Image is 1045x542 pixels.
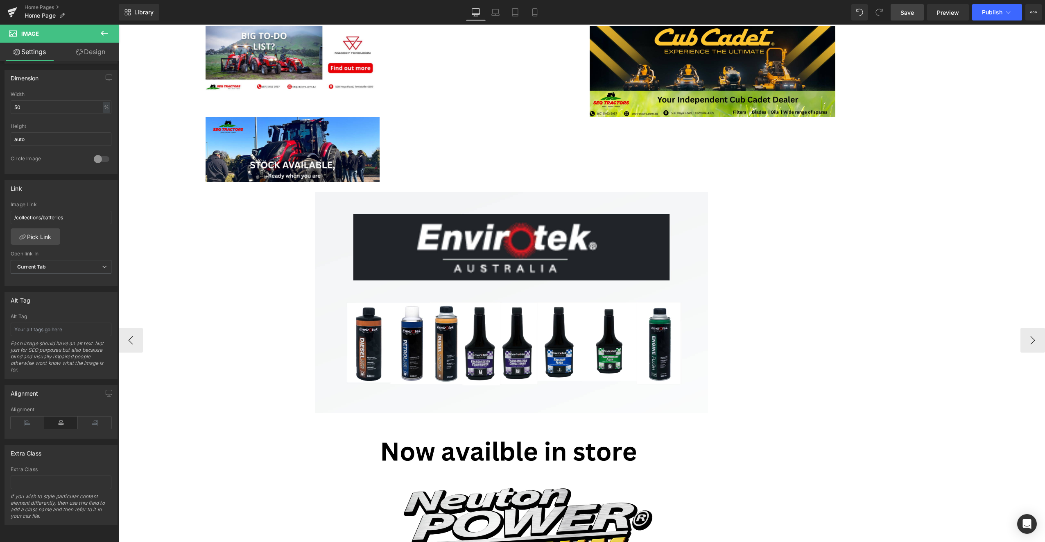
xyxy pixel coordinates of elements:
input: auto [11,132,111,146]
span: Save [900,8,914,17]
span: Publish [982,9,1002,16]
b: Current Tab [17,264,46,270]
div: Circle Image [11,155,86,164]
a: Laptop [486,4,505,20]
span: Image [21,30,39,37]
a: Preview [927,4,969,20]
span: Home Page [25,12,56,19]
button: Undo [851,4,868,20]
div: Link [11,180,22,192]
div: Image Link [11,202,111,207]
button: Publish [972,4,1022,20]
div: Alt Tag [11,292,30,304]
span: Preview [937,8,959,17]
div: Dimension [11,70,39,82]
span: Library [134,9,154,16]
div: Width [11,91,111,97]
div: Alignment [11,385,38,397]
div: If you wish to style particular content element differently, then use this field to add a class n... [11,493,111,525]
a: Mobile [525,4,545,20]
div: Extra Class [11,445,41,457]
a: Home Pages [25,4,119,11]
div: % [103,102,110,113]
input: https://your-shop.myshopify.com [11,211,111,224]
button: Redo [871,4,887,20]
div: Extra Class [11,467,111,472]
a: Tablet [505,4,525,20]
a: New Library [119,4,159,20]
button: More [1025,4,1042,20]
a: Design [61,43,120,61]
div: Height [11,123,111,129]
div: Each image should have an alt text. Not just for SEO purposes but also because blind and visually... [11,340,111,378]
input: auto [11,100,111,114]
a: Pick Link [11,228,60,245]
div: Alt Tag [11,314,111,319]
div: Alignment [11,407,111,412]
div: Open Intercom Messenger [1017,514,1037,534]
a: Desktop [466,4,486,20]
input: Your alt tags go here [11,323,111,336]
div: Open link In [11,251,111,257]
